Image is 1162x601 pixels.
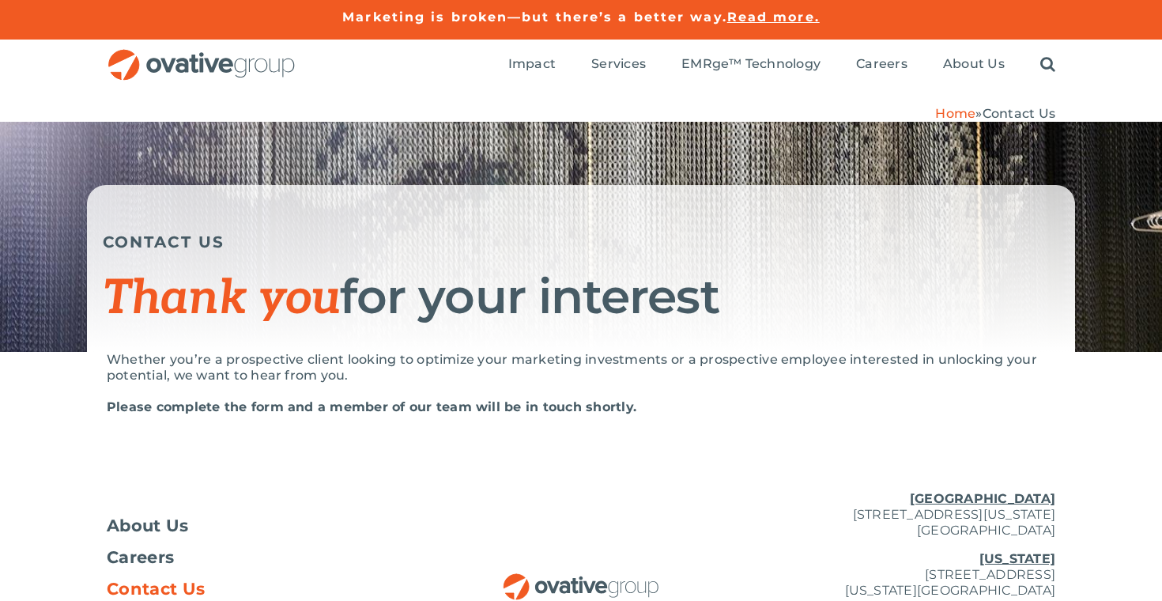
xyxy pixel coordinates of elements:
[943,56,1005,74] a: About Us
[107,352,1055,384] p: Whether you’re a prospective client looking to optimize your marketing investments or a prospecti...
[103,232,1059,251] h5: CONTACT US
[591,56,646,72] span: Services
[508,56,556,72] span: Impact
[107,581,423,597] a: Contact Us
[107,518,423,597] nav: Footer Menu
[943,56,1005,72] span: About Us
[508,40,1055,90] nav: Menu
[681,56,821,72] span: EMRge™ Technology
[739,491,1055,539] p: [STREET_ADDRESS][US_STATE] [GEOGRAPHIC_DATA]
[681,56,821,74] a: EMRge™ Technology
[979,551,1055,566] u: [US_STATE]
[935,106,1055,121] span: »
[107,399,636,414] strong: Please complete the form and a member of our team will be in touch shortly.
[342,9,727,25] a: Marketing is broken—but there’s a better way.
[983,106,1055,121] span: Contact Us
[107,581,205,597] span: Contact Us
[103,271,1059,324] h1: for your interest
[107,550,423,565] a: Careers
[107,47,296,62] a: OG_Full_horizontal_RGB
[856,56,907,72] span: Careers
[935,106,975,121] a: Home
[727,9,820,25] a: Read more.
[103,270,340,327] span: Thank you
[502,572,660,587] a: OG_Full_horizontal_RGB
[107,518,189,534] span: About Us
[508,56,556,74] a: Impact
[910,491,1055,506] u: [GEOGRAPHIC_DATA]
[591,56,646,74] a: Services
[107,550,174,565] span: Careers
[1040,56,1055,74] a: Search
[107,518,423,534] a: About Us
[856,56,907,74] a: Careers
